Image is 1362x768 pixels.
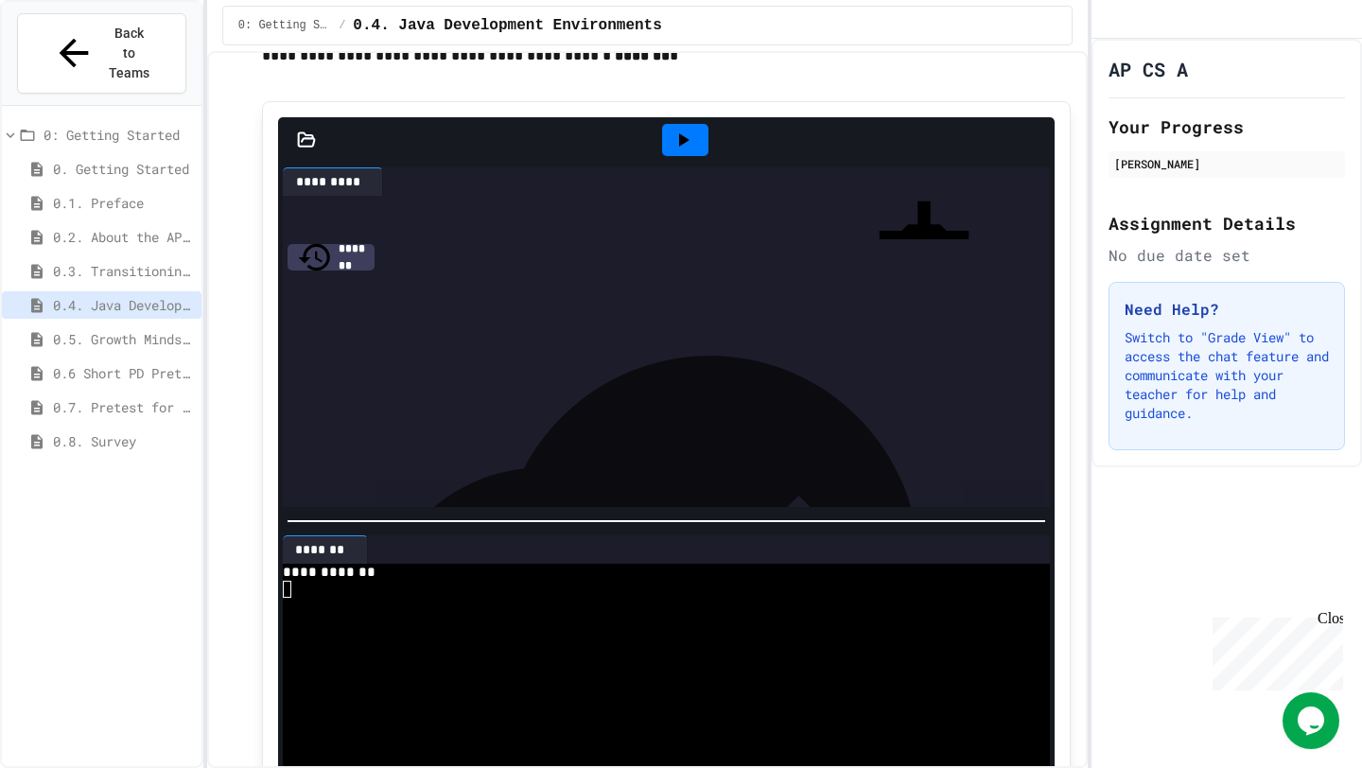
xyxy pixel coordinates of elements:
[53,295,194,315] span: 0.4. Java Development Environments
[238,18,331,33] span: 0: Getting Started
[53,363,194,383] span: 0.6 Short PD Pretest
[53,261,194,281] span: 0.3. Transitioning from AP CSP to AP CSA
[339,18,345,33] span: /
[1114,155,1339,172] div: [PERSON_NAME]
[1109,244,1345,267] div: No due date set
[1125,328,1329,423] p: Switch to "Grade View" to access the chat feature and communicate with your teacher for help and ...
[53,193,194,213] span: 0.1. Preface
[53,431,194,451] span: 0.8. Survey
[1109,56,1188,82] h1: AP CS A
[44,125,194,145] span: 0: Getting Started
[1205,610,1343,690] iframe: chat widget
[1109,210,1345,236] h2: Assignment Details
[353,14,661,37] span: 0.4. Java Development Environments
[107,24,151,83] span: Back to Teams
[53,159,194,179] span: 0. Getting Started
[1109,113,1345,140] h2: Your Progress
[53,227,194,247] span: 0.2. About the AP CSA Exam
[1125,298,1329,321] h3: Need Help?
[53,329,194,349] span: 0.5. Growth Mindset and Pair Programming
[8,8,131,120] div: Chat with us now!Close
[1283,692,1343,749] iframe: chat widget
[17,13,186,94] button: Back to Teams
[53,397,194,417] span: 0.7. Pretest for the AP CSA Exam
